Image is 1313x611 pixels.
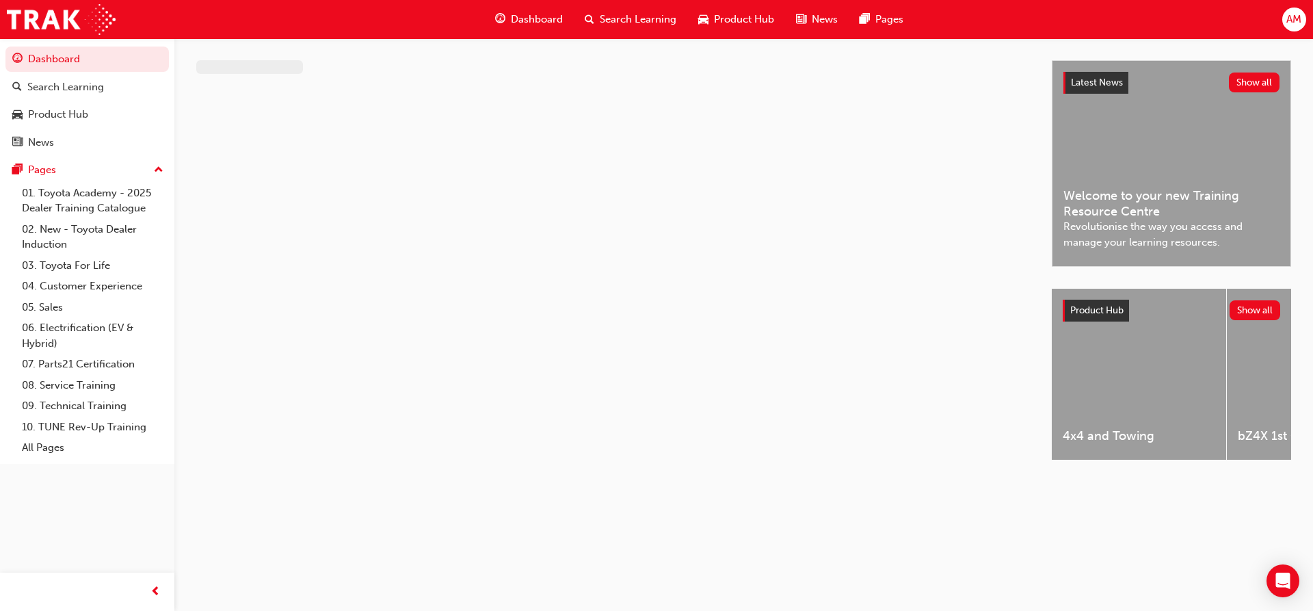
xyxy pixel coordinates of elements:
span: search-icon [585,11,594,28]
span: Pages [875,12,903,27]
span: Revolutionise the way you access and manage your learning resources. [1063,219,1279,250]
a: 05. Sales [16,297,169,318]
span: Search Learning [600,12,676,27]
a: Latest NewsShow all [1063,72,1279,94]
button: Show all [1229,73,1280,92]
span: news-icon [796,11,806,28]
a: 04. Customer Experience [16,276,169,297]
span: Welcome to your new Training Resource Centre [1063,188,1279,219]
a: Product HubShow all [1063,300,1280,322]
div: Open Intercom Messenger [1266,564,1299,597]
a: 01. Toyota Academy - 2025 Dealer Training Catalogue [16,183,169,219]
a: search-iconSearch Learning [574,5,687,34]
button: Pages [5,157,169,183]
span: pages-icon [860,11,870,28]
a: Dashboard [5,47,169,72]
a: pages-iconPages [849,5,914,34]
a: Product Hub [5,102,169,127]
a: news-iconNews [785,5,849,34]
a: guage-iconDashboard [484,5,574,34]
a: 06. Electrification (EV & Hybrid) [16,317,169,354]
span: Product Hub [714,12,774,27]
span: News [812,12,838,27]
a: 07. Parts21 Certification [16,354,169,375]
span: Dashboard [511,12,563,27]
a: Search Learning [5,75,169,100]
button: Show all [1230,300,1281,320]
div: Pages [28,162,56,178]
span: news-icon [12,137,23,149]
span: search-icon [12,81,22,94]
div: News [28,135,54,151]
span: 4x4 and Towing [1063,428,1215,444]
span: guage-icon [12,53,23,66]
span: Product Hub [1070,304,1124,316]
a: 09. Technical Training [16,395,169,417]
span: AM [1286,12,1301,27]
span: up-icon [154,161,163,179]
img: Trak [7,4,116,35]
button: AM [1282,8,1306,31]
span: prev-icon [150,584,161,601]
div: Product Hub [28,107,88,122]
div: Search Learning [27,79,104,95]
span: car-icon [698,11,708,28]
a: car-iconProduct Hub [687,5,785,34]
a: 08. Service Training [16,375,169,396]
a: 02. New - Toyota Dealer Induction [16,219,169,255]
a: 03. Toyota For Life [16,255,169,276]
span: car-icon [12,109,23,121]
a: 4x4 and Towing [1052,289,1226,460]
a: News [5,130,169,155]
span: guage-icon [495,11,505,28]
span: pages-icon [12,164,23,177]
button: DashboardSearch LearningProduct HubNews [5,44,169,157]
span: Latest News [1071,77,1123,88]
a: Latest NewsShow allWelcome to your new Training Resource CentreRevolutionise the way you access a... [1052,60,1291,267]
a: 10. TUNE Rev-Up Training [16,417,169,438]
a: All Pages [16,437,169,458]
